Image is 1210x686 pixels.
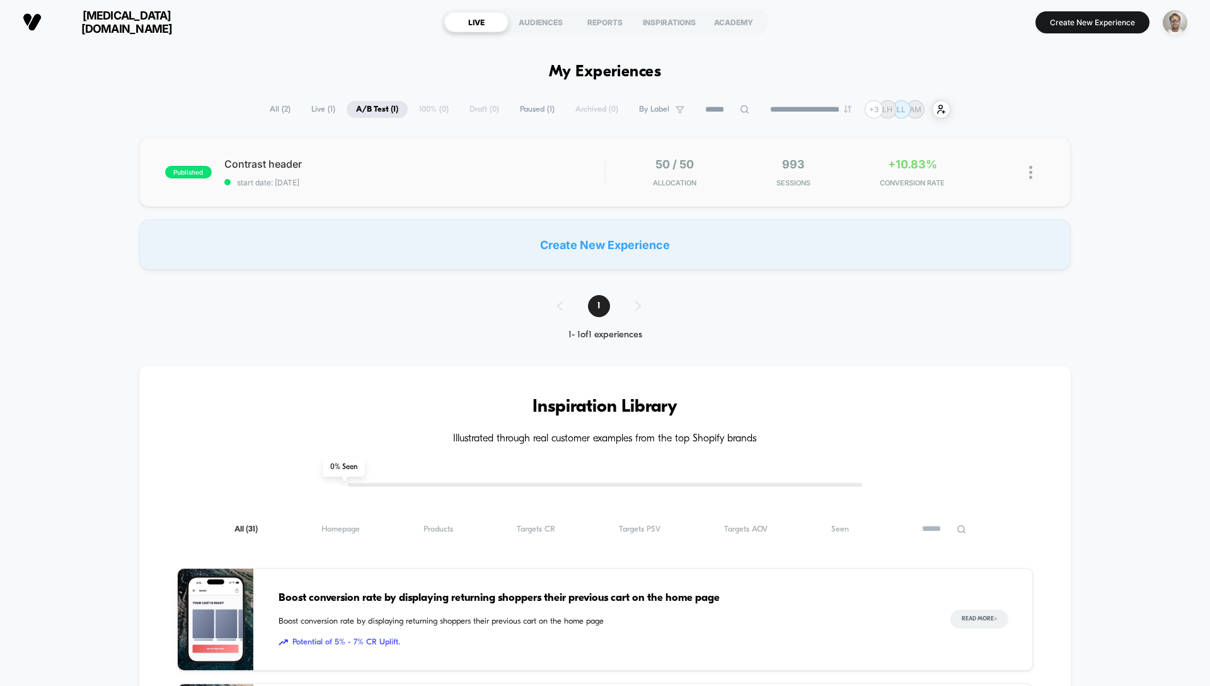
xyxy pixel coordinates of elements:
img: close [1029,166,1032,179]
span: A/B Test ( 1 ) [347,101,408,118]
div: + 3 [865,100,883,119]
h3: Inspiration Library [177,397,1033,417]
span: Contrast header [224,158,604,170]
span: By Label [639,105,669,114]
div: 1 - 1 of 1 experiences [544,330,666,340]
span: Targets CR [517,525,555,534]
div: REPORTS [573,12,637,32]
div: Create New Experience [139,219,1071,270]
img: end [844,105,851,113]
button: [MEDICAL_DATA][DOMAIN_NAME] [19,8,206,36]
span: +10.83% [888,158,937,171]
span: Homepage [321,525,360,534]
span: [MEDICAL_DATA][DOMAIN_NAME] [51,9,202,35]
p: LL [897,105,906,114]
span: Products [423,525,453,534]
div: ACADEMY [701,12,766,32]
img: Boost conversion rate by displaying returning shoppers their previous cart on the home page [178,569,253,670]
span: Potential of 5% - 7% CR Uplift. [279,636,925,649]
span: start date: [DATE] [224,178,604,187]
span: Allocation [653,178,696,187]
span: ( 31 ) [246,525,258,533]
span: 993 [782,158,805,171]
span: Sessions [737,178,850,187]
h4: Illustrated through real customer examples from the top Shopify brands [177,433,1033,445]
span: Boost conversion rate by displaying returning shoppers their previous cart on the home page [279,615,925,628]
span: Targets AOV [724,525,768,534]
img: Visually logo [23,13,42,32]
button: Create New Experience [1035,11,1149,33]
span: Boost conversion rate by displaying returning shoppers their previous cart on the home page [279,590,925,607]
h1: My Experiences [549,63,662,81]
span: Targets PSV [619,525,660,534]
span: Paused ( 1 ) [510,101,564,118]
span: All [234,525,258,534]
button: Read More> [950,610,1008,629]
p: AM [909,105,921,114]
span: 50 / 50 [655,158,694,171]
span: All ( 2 ) [260,101,300,118]
div: AUDIENCES [509,12,573,32]
span: CONVERSION RATE [856,178,969,187]
span: Live ( 1 ) [302,101,345,118]
span: 0 % Seen [323,458,365,477]
span: 1 [588,295,610,317]
div: INSPIRATIONS [637,12,701,32]
p: LH [882,105,892,114]
span: Seen [831,525,849,534]
img: ppic [1163,10,1187,35]
button: ppic [1159,9,1191,35]
div: LIVE [444,12,509,32]
span: published [165,166,212,178]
